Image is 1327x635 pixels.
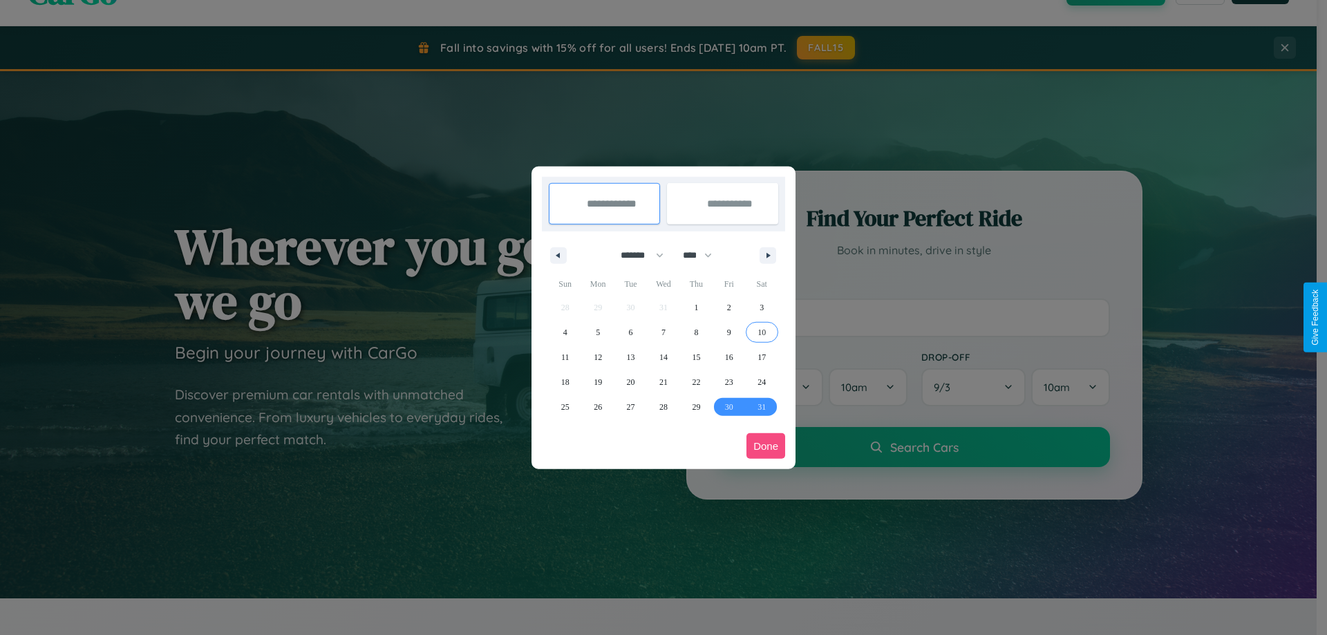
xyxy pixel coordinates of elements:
[713,345,745,370] button: 16
[680,295,713,320] button: 1
[659,345,668,370] span: 14
[594,345,602,370] span: 12
[746,433,785,459] button: Done
[629,320,633,345] span: 6
[647,395,679,419] button: 28
[713,370,745,395] button: 23
[713,395,745,419] button: 30
[661,320,666,345] span: 7
[614,273,647,295] span: Tue
[627,395,635,419] span: 27
[746,345,778,370] button: 17
[549,395,581,419] button: 25
[581,273,614,295] span: Mon
[594,395,602,419] span: 26
[659,395,668,419] span: 28
[725,395,733,419] span: 30
[760,295,764,320] span: 3
[680,395,713,419] button: 29
[694,295,698,320] span: 1
[627,345,635,370] span: 13
[563,320,567,345] span: 4
[614,370,647,395] button: 20
[647,370,679,395] button: 21
[561,345,570,370] span: 11
[614,395,647,419] button: 27
[561,395,570,419] span: 25
[680,345,713,370] button: 15
[549,273,581,295] span: Sun
[727,295,731,320] span: 2
[549,345,581,370] button: 11
[614,345,647,370] button: 13
[549,370,581,395] button: 18
[692,345,700,370] span: 15
[680,273,713,295] span: Thu
[692,395,700,419] span: 29
[594,370,602,395] span: 19
[659,370,668,395] span: 21
[647,320,679,345] button: 7
[692,370,700,395] span: 22
[647,345,679,370] button: 14
[581,345,614,370] button: 12
[757,370,766,395] span: 24
[581,320,614,345] button: 5
[725,370,733,395] span: 23
[680,370,713,395] button: 22
[596,320,600,345] span: 5
[713,320,745,345] button: 9
[746,273,778,295] span: Sat
[746,320,778,345] button: 10
[757,345,766,370] span: 17
[1310,290,1320,345] div: Give Feedback
[757,395,766,419] span: 31
[725,345,733,370] span: 16
[713,295,745,320] button: 2
[746,295,778,320] button: 3
[727,320,731,345] span: 9
[713,273,745,295] span: Fri
[746,370,778,395] button: 24
[549,320,581,345] button: 4
[757,320,766,345] span: 10
[680,320,713,345] button: 8
[647,273,679,295] span: Wed
[581,370,614,395] button: 19
[694,320,698,345] span: 8
[581,395,614,419] button: 26
[627,370,635,395] span: 20
[561,370,570,395] span: 18
[746,395,778,419] button: 31
[614,320,647,345] button: 6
